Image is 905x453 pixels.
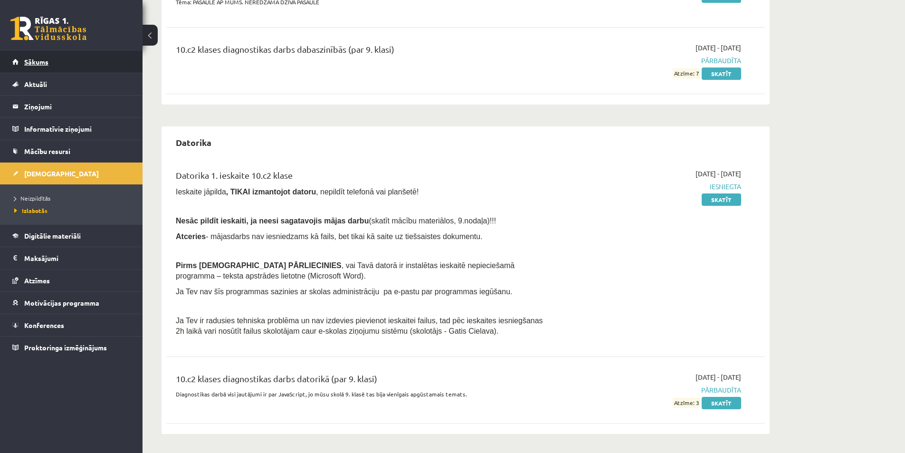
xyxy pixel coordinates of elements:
a: Skatīt [702,193,741,206]
span: Pirms [DEMOGRAPHIC_DATA] PĀRLIECINIES [176,261,342,270]
span: Izlabotās [14,207,48,214]
a: Skatīt [702,67,741,80]
a: Ziņojumi [12,96,131,117]
a: Aktuāli [12,73,131,95]
legend: Informatīvie ziņojumi [24,118,131,140]
span: Konferences [24,321,64,329]
a: Mācību resursi [12,140,131,162]
a: Sākums [12,51,131,73]
span: Motivācijas programma [24,299,99,307]
span: (skatīt mācību materiālos, 9.nodaļa)!!! [369,217,496,225]
span: Ja Tev ir radusies tehniska problēma un nav izdevies pievienot ieskaitei failus, tad pēc ieskaite... [176,317,543,335]
span: Iesniegta [562,182,741,192]
span: Mācību resursi [24,147,70,155]
span: [DATE] - [DATE] [695,169,741,179]
span: Atzīmes [24,276,50,285]
legend: Maksājumi [24,247,131,269]
div: 10.c2 klases diagnostikas darbs dabaszinībās (par 9. klasi) [176,43,548,60]
span: [DATE] - [DATE] [695,372,741,382]
a: Digitālie materiāli [12,225,131,247]
a: Izlabotās [14,206,133,215]
span: Nesāc pildīt ieskaiti, ja neesi sagatavojis mājas darbu [176,217,369,225]
a: Atzīmes [12,270,131,291]
span: Ieskaite jāpilda , nepildīt telefonā vai planšetē! [176,188,419,196]
span: [DATE] - [DATE] [695,43,741,53]
a: Proktoringa izmēģinājums [12,337,131,358]
a: [DEMOGRAPHIC_DATA] [12,163,131,184]
p: Diagnostikas darbā visi jautājumi ir par JavaScript, jo mūsu skolā 9. klasē tas bija vienīgais ap... [176,390,548,398]
a: Motivācijas programma [12,292,131,314]
span: Pārbaudīta [562,56,741,66]
div: Datorika 1. ieskaite 10.c2 klase [176,169,548,186]
span: Proktoringa izmēģinājums [24,343,107,352]
span: Ja Tev nav šīs programmas sazinies ar skolas administrāciju pa e-pastu par programmas iegūšanu. [176,288,512,296]
span: - mājasdarbs nav iesniedzams kā fails, bet tikai kā saite uz tiešsaistes dokumentu. [176,232,483,241]
a: Maksājumi [12,247,131,269]
a: Neizpildītās [14,194,133,202]
div: 10.c2 klases diagnostikas darbs datorikā (par 9. klasi) [176,372,548,390]
span: [DEMOGRAPHIC_DATA] [24,169,99,178]
a: Konferences [12,314,131,336]
h2: Datorika [166,131,221,154]
span: Pārbaudīta [562,385,741,395]
span: Neizpildītās [14,194,50,202]
b: Atceries [176,232,206,241]
legend: Ziņojumi [24,96,131,117]
b: , TIKAI izmantojot datoru [226,188,316,196]
span: Digitālie materiāli [24,231,81,240]
a: Informatīvie ziņojumi [12,118,131,140]
span: Atzīme: 7 [673,68,700,78]
span: Sākums [24,58,48,66]
span: Aktuāli [24,80,47,88]
span: , vai Tavā datorā ir instalētas ieskaitē nepieciešamā programma – teksta apstrādes lietotne (Micr... [176,261,514,280]
a: Skatīt [702,397,741,409]
span: Atzīme: 3 [673,398,700,408]
a: Rīgas 1. Tālmācības vidusskola [10,17,86,40]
